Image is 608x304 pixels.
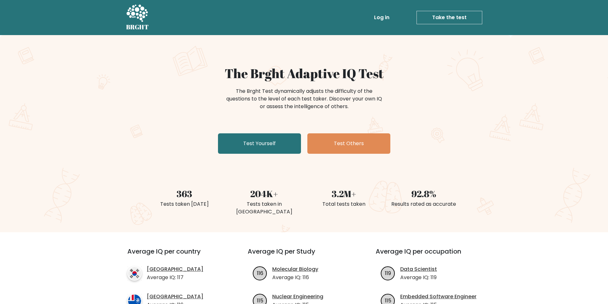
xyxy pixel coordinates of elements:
[388,187,460,200] div: 92.8%
[147,274,203,281] p: Average IQ: 117
[307,133,390,154] a: Test Others
[147,265,203,273] a: [GEOGRAPHIC_DATA]
[127,266,142,281] img: country
[400,274,437,281] p: Average IQ: 119
[376,248,488,263] h3: Average IQ per occupation
[148,200,221,208] div: Tests taken [DATE]
[385,297,391,304] text: 115
[400,265,437,273] a: Data Scientist
[308,187,380,200] div: 3.2M+
[400,293,477,300] a: Embedded Software Engineer
[272,293,323,300] a: Nuclear Engineering
[272,265,318,273] a: Molecular Biology
[126,3,149,33] a: BRGHT
[308,200,380,208] div: Total tests taken
[257,297,263,304] text: 115
[257,269,263,277] text: 116
[148,66,460,81] h1: The Brght Adaptive IQ Test
[224,87,384,110] div: The Brght Test dynamically adjusts the difficulty of the questions to the level of each test take...
[218,133,301,154] a: Test Yourself
[372,11,392,24] a: Log in
[388,200,460,208] div: Results rated as accurate
[228,200,300,216] div: Tests taken in [GEOGRAPHIC_DATA]
[417,11,482,24] a: Take the test
[126,23,149,31] h5: BRGHT
[228,187,300,200] div: 204K+
[248,248,360,263] h3: Average IQ per Study
[385,269,391,277] text: 119
[272,274,318,281] p: Average IQ: 116
[148,187,221,200] div: 363
[127,248,225,263] h3: Average IQ per country
[147,293,203,300] a: [GEOGRAPHIC_DATA]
